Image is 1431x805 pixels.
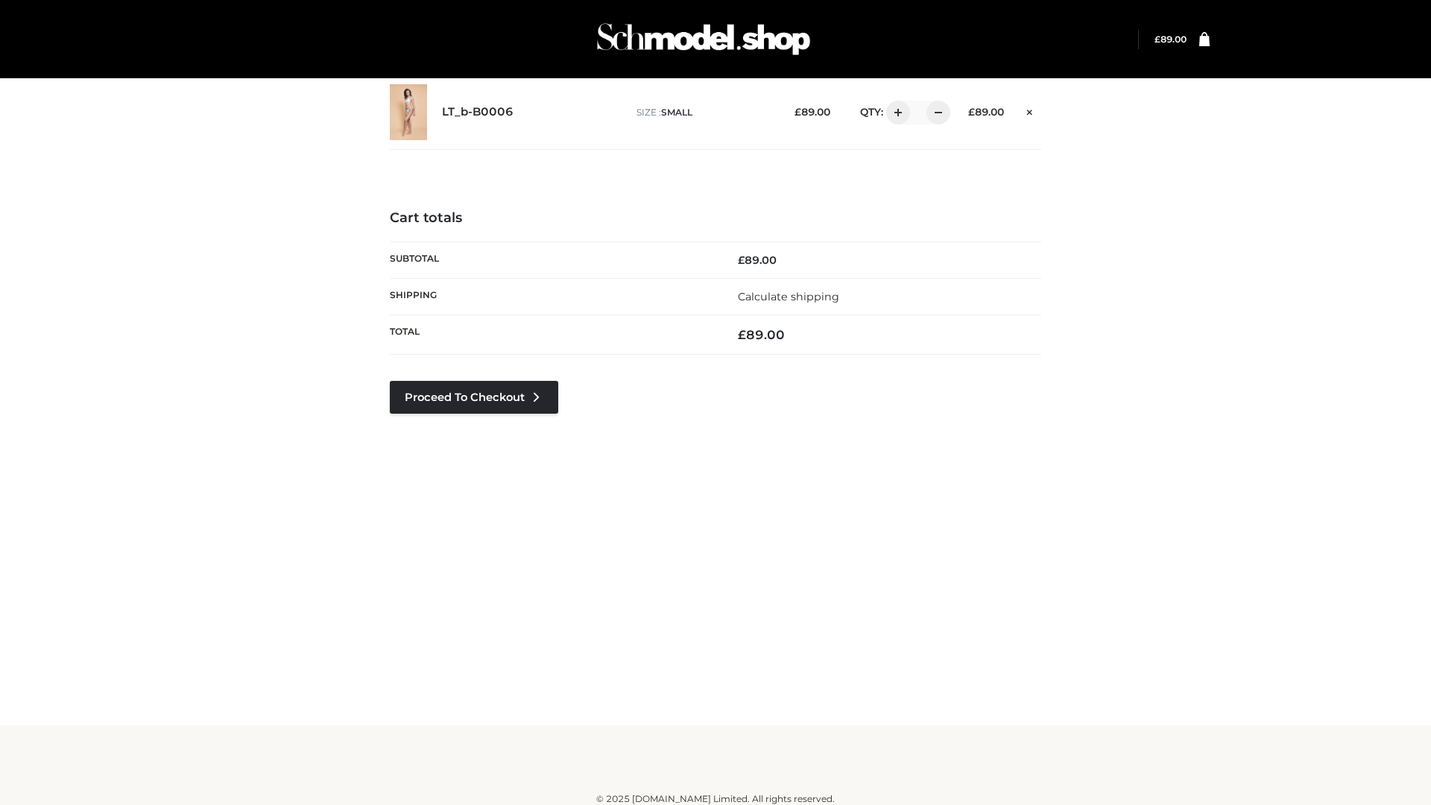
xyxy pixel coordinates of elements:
bdi: 89.00 [738,327,785,342]
div: QTY: [845,101,945,124]
img: Schmodel Admin 964 [592,10,815,69]
th: Subtotal [390,241,715,278]
a: LT_b-B0006 [442,105,514,119]
a: Calculate shipping [738,290,839,303]
span: SMALL [661,107,692,118]
a: £89.00 [1154,34,1187,45]
bdi: 89.00 [738,253,777,267]
a: Remove this item [1019,101,1041,120]
span: £ [795,106,801,118]
span: £ [738,327,746,342]
span: £ [1154,34,1160,45]
bdi: 89.00 [795,106,830,118]
bdi: 89.00 [968,106,1004,118]
img: LT_b-B0006 - SMALL [390,84,427,140]
a: Proceed to Checkout [390,381,558,414]
th: Shipping [390,278,715,315]
span: £ [738,253,745,267]
h4: Cart totals [390,210,1041,227]
p: size : [636,106,771,119]
bdi: 89.00 [1154,34,1187,45]
th: Total [390,315,715,355]
span: £ [968,106,975,118]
